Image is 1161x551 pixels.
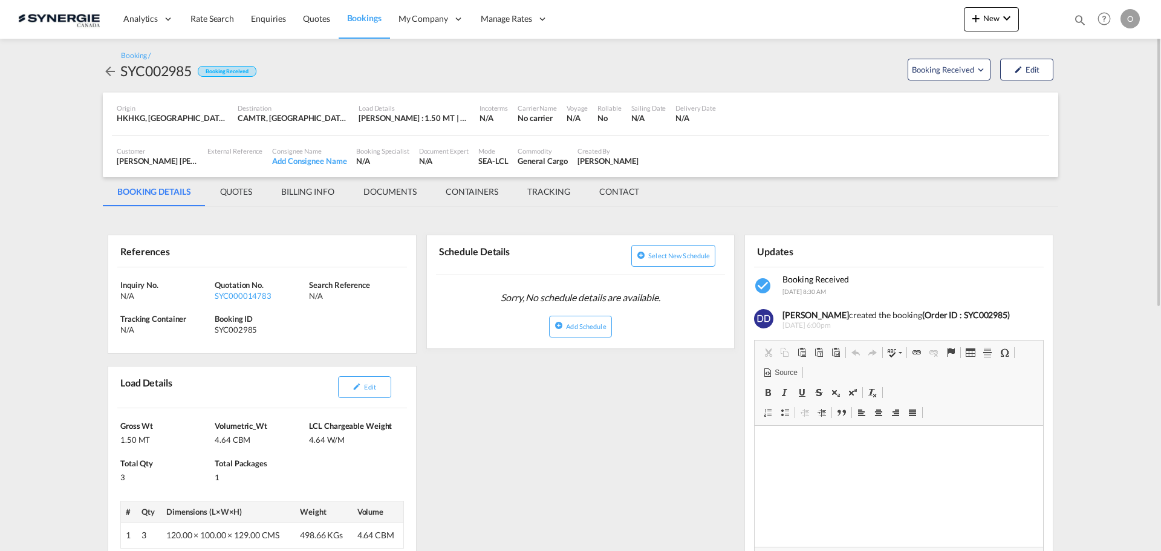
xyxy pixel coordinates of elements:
[120,280,158,290] span: Inquiry No.
[117,371,177,403] div: Load Details
[356,155,409,166] div: N/A
[121,501,137,523] th: #
[675,103,716,112] div: Delivery Date
[121,51,151,61] div: Booking /
[272,155,346,166] div: Add Consignee Name
[796,405,813,420] a: Decrease Indent
[513,177,585,206] md-tab-item: TRACKING
[123,13,158,25] span: Analytics
[518,155,568,166] div: General Cargo
[251,13,286,24] span: Enquiries
[120,314,186,324] span: Tracking Container
[887,405,904,420] a: Align Right
[813,405,830,420] a: Increase Indent
[1094,8,1120,30] div: Help
[637,251,645,259] md-icon: icon-plus-circle
[631,245,715,267] button: icon-plus-circleSelect new schedule
[847,345,864,360] a: Undo (Ctrl+Z)
[137,523,161,549] td: 3
[908,345,925,360] a: Link (Ctrl+K)
[207,146,262,155] div: External Reference
[904,405,921,420] a: Justify
[864,345,881,360] a: Redo (Ctrl+Y)
[117,146,198,155] div: Customer
[942,345,959,360] a: Anchor
[120,469,212,483] div: 3
[120,324,212,335] div: N/A
[398,13,448,25] span: My Company
[478,155,508,166] div: SEA-LCL
[827,385,844,400] a: Subscript
[436,240,578,270] div: Schedule Details
[120,290,212,301] div: N/A
[518,112,557,123] div: No carrier
[117,240,259,261] div: References
[864,385,881,400] a: Remove Format
[215,324,306,335] div: SYC002985
[103,64,117,79] md-icon: icon-arrow-left
[309,290,400,301] div: N/A
[996,345,1013,360] a: Insert Special Character
[782,310,849,320] b: [PERSON_NAME]
[754,309,773,328] img: 0FyYMAAAABklEQVQDANZMU4i+KPwKAAAAAElFTkSuQmCC
[675,112,716,123] div: N/A
[303,13,330,24] span: Quotes
[810,385,827,400] a: Strike Through
[309,280,369,290] span: Search Reference
[755,426,1043,547] iframe: Editor, editor2
[357,530,394,540] span: 4.64 CBM
[338,376,391,398] button: icon-pencilEdit
[349,177,431,206] md-tab-item: DOCUMENTS
[776,385,793,400] a: Italic (Ctrl+I)
[782,321,1035,331] span: [DATE] 6:00pm
[631,112,666,123] div: N/A
[347,13,382,23] span: Bookings
[238,103,349,112] div: Destination
[295,501,353,523] th: Weight
[18,5,100,33] img: 1f56c880d42311ef80fc7dca854c8e59.png
[431,177,513,206] md-tab-item: CONTAINERS
[922,310,1010,320] b: (Order ID : SYC002985)
[137,501,161,523] th: Qty
[190,13,234,24] span: Rate Search
[364,383,376,391] span: Edit
[166,530,279,540] span: 120.00 × 100.00 × 129.00 CMS
[754,240,896,261] div: Updates
[884,345,905,360] a: Spell Check As You Type
[215,421,267,431] span: Volumetric_Wt
[554,321,563,330] md-icon: icon-plus-circle
[870,405,887,420] a: Centre
[585,177,654,206] md-tab-item: CONTACT
[925,345,942,360] a: Unlink
[577,155,639,166] div: Daniel Dico
[833,405,850,420] a: Block Quote
[120,431,212,445] div: 1.50 MT
[827,345,844,360] a: Paste from Word
[759,405,776,420] a: Insert/Remove Numbered List
[120,458,153,468] span: Total Qty
[356,146,409,155] div: Booking Specialist
[1120,9,1140,28] div: O
[776,345,793,360] a: Copy (Ctrl+C)
[773,368,797,378] span: Source
[782,288,826,295] span: [DATE] 8:30 AM
[567,103,588,112] div: Voyage
[1073,13,1087,27] md-icon: icon-magnify
[1094,8,1114,29] span: Help
[759,385,776,400] a: Bold (Ctrl+B)
[496,286,665,309] span: Sorry, No schedule details are available.
[480,112,493,123] div: N/A
[117,112,228,123] div: HKHKG, Hong Kong, Hong Kong, Greater China & Far East Asia, Asia Pacific
[969,13,1014,23] span: New
[353,501,404,523] th: Volume
[1073,13,1087,31] div: icon-magnify
[782,274,849,284] span: Booking Received
[759,365,801,380] a: Source
[359,112,470,123] div: [PERSON_NAME] : 1.50 MT | Volumetric Wt : 4.64 CBM | Chargeable Wt : 4.64 W/M
[969,11,983,25] md-icon: icon-plus 400-fg
[597,112,621,123] div: No
[1014,65,1023,74] md-icon: icon-pencil
[793,385,810,400] a: Underline (Ctrl+U)
[215,314,253,324] span: Booking ID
